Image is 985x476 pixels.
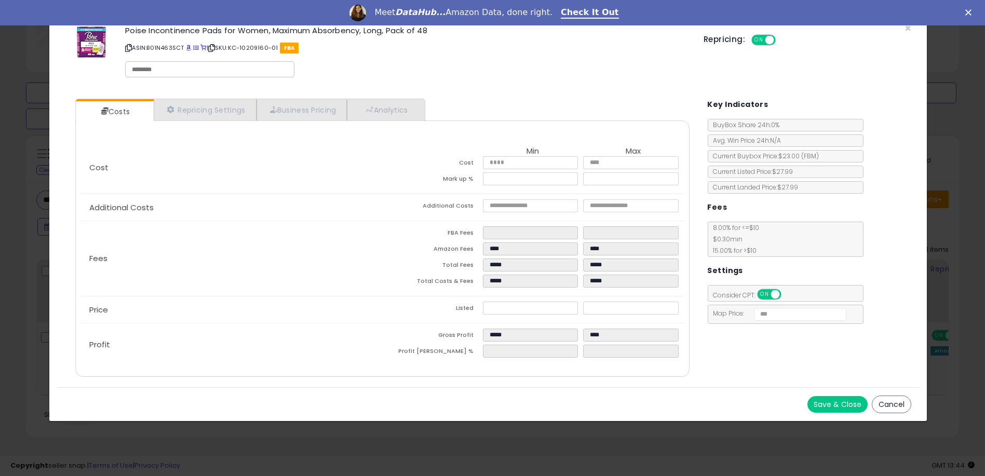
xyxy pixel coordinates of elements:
[81,306,382,314] p: Price
[382,302,482,318] td: Listed
[708,246,757,255] span: 15.00 % for > $10
[483,147,583,156] th: Min
[708,201,727,214] h5: Fees
[708,291,795,300] span: Consider CPT:
[347,99,424,120] a: Analytics
[395,7,446,17] i: DataHub...
[382,259,482,275] td: Total Fees
[872,396,911,413] button: Cancel
[704,35,745,44] h5: Repricing:
[193,44,199,52] a: All offer listings
[752,36,765,45] span: ON
[758,290,771,299] span: ON
[382,275,482,291] td: Total Costs & Fees
[382,172,482,188] td: Mark up %
[708,235,743,243] span: $0.30 min
[81,341,382,349] p: Profit
[779,290,796,299] span: OFF
[708,98,768,111] h5: Key Indicators
[708,183,799,192] span: Current Landed Price: $27.99
[382,242,482,259] td: Amazon Fees
[382,199,482,215] td: Additional Costs
[708,152,819,160] span: Current Buybox Price:
[905,21,911,36] span: ×
[382,226,482,242] td: FBA Fees
[583,147,683,156] th: Max
[81,164,382,172] p: Cost
[374,7,552,18] div: Meet Amazon Data, done right.
[708,167,793,176] span: Current Listed Price: $27.99
[280,43,299,53] span: FBA
[382,345,482,361] td: Profit [PERSON_NAME] %
[186,44,192,52] a: BuyBox page
[349,5,366,21] img: Profile image for Georgie
[200,44,206,52] a: Your listing only
[802,152,819,160] span: ( FBM )
[708,309,847,318] span: Map Price:
[81,254,382,263] p: Fees
[708,223,760,255] span: 8.00 % for <= $10
[125,39,688,56] p: ASIN: B01N463SCT | SKU: KC-10209160-01
[965,9,976,16] div: Close
[779,152,819,160] span: $23.00
[154,99,257,120] a: Repricing Settings
[807,396,868,413] button: Save & Close
[382,156,482,172] td: Cost
[76,101,153,122] a: Costs
[708,136,781,145] span: Avg. Win Price 24h: N/A
[774,36,791,45] span: OFF
[257,99,347,120] a: Business Pricing
[708,264,743,277] h5: Settings
[561,7,619,19] a: Check It Out
[125,26,688,34] h3: Poise Incontinence Pads for Women, Maximum Absorbency, Long, Pack of 48
[382,329,482,345] td: Gross Profit
[81,203,382,212] p: Additional Costs
[708,120,780,129] span: BuyBox Share 24h: 0%
[77,26,106,58] img: 51zJchCk6pL._SL60_.jpg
